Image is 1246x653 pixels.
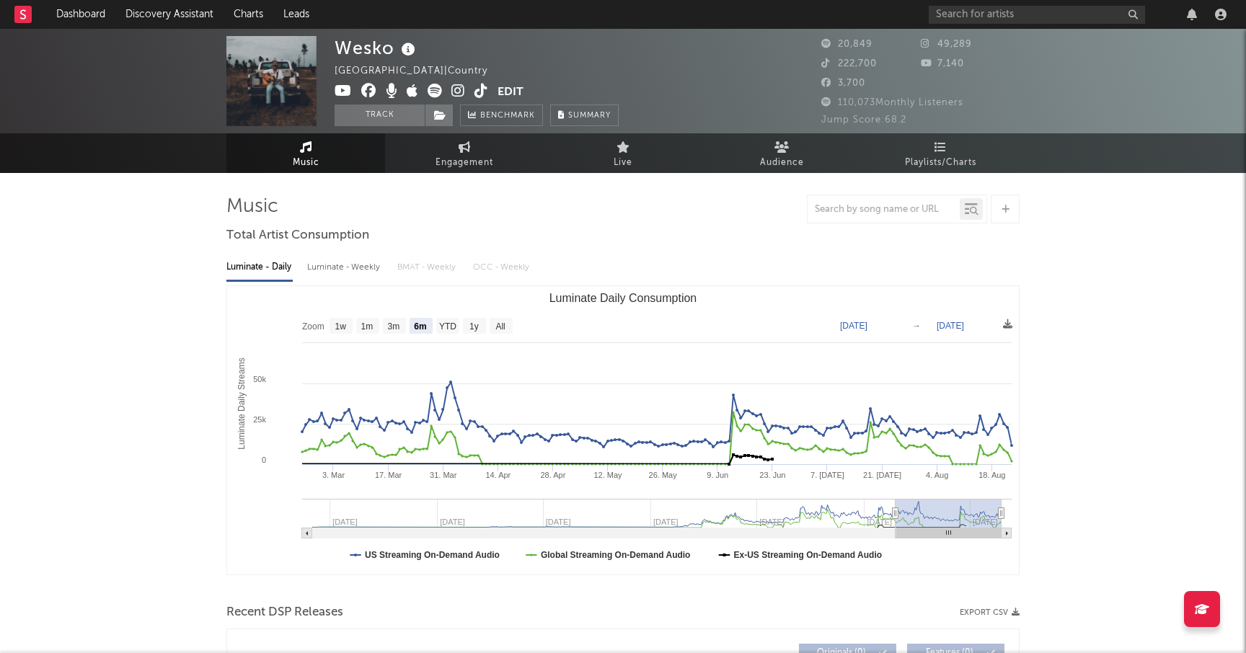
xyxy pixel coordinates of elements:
span: Jump Score: 68.2 [821,115,906,125]
a: Audience [702,133,861,173]
a: Playlists/Charts [861,133,1020,173]
text: 3. Mar [322,471,345,479]
span: 222,700 [821,59,877,68]
span: Playlists/Charts [905,154,976,172]
text: YTD [439,321,456,332]
span: Live [614,154,632,172]
button: Edit [498,84,523,102]
text: 0 [262,456,266,464]
div: Luminate - Weekly [307,255,383,280]
text: 7. [DATE] [810,471,844,479]
span: Audience [760,154,804,172]
text: Global Streaming On-Demand Audio [541,550,691,560]
text: 18. Aug [978,471,1005,479]
text: → [912,321,921,331]
span: Engagement [436,154,493,172]
text: 17. Mar [375,471,402,479]
text: 3m [388,321,400,332]
button: Track [335,105,425,126]
text: All [495,321,505,332]
text: 26. May [649,471,678,479]
span: Summary [568,112,611,120]
text: 14. Apr [485,471,511,479]
div: [GEOGRAPHIC_DATA] | Country [335,63,504,80]
a: Music [226,133,385,173]
button: Export CSV [960,608,1020,617]
text: 1w [335,321,347,332]
span: 110,073 Monthly Listeners [821,98,963,107]
text: 31. Mar [430,471,457,479]
text: 25k [253,415,266,424]
text: [DATE] [840,321,867,331]
span: Benchmark [480,107,535,125]
span: 7,140 [921,59,964,68]
text: 23. Jun [759,471,785,479]
text: [DATE] [937,321,964,331]
span: 20,849 [821,40,872,49]
text: 6m [414,321,426,332]
span: Music [293,154,319,172]
input: Search by song name or URL [808,204,960,216]
text: Luminate Daily Consumption [549,292,697,304]
text: 9. Jun [707,471,728,479]
div: Luminate - Daily [226,255,293,280]
text: 28. Apr [541,471,566,479]
span: 49,289 [921,40,972,49]
span: Total Artist Consumption [226,227,369,244]
text: Zoom [302,321,324,332]
a: Engagement [385,133,544,173]
div: Wesko [335,36,419,60]
text: 1m [361,321,374,332]
text: US Streaming On-Demand Audio [365,550,500,560]
input: Search for artists [929,6,1145,24]
text: 21. [DATE] [863,471,901,479]
svg: Luminate Daily Consumption [227,286,1019,574]
span: Recent DSP Releases [226,604,343,621]
text: 4. Aug [926,471,948,479]
text: Ex-US Streaming On-Demand Audio [734,550,883,560]
text: 50k [253,375,266,383]
a: Live [544,133,702,173]
a: Benchmark [460,105,543,126]
text: 1y [469,321,479,332]
span: 3,700 [821,79,865,88]
text: Luminate Daily Streams [237,357,247,449]
button: Summary [550,105,619,126]
text: 12. May [593,471,622,479]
